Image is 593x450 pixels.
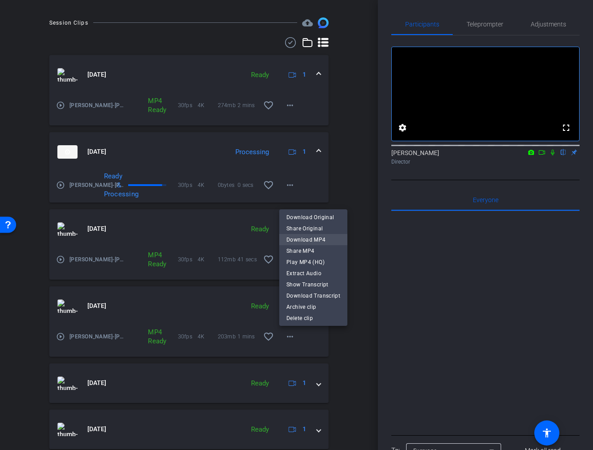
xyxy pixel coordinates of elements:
span: Delete clip [286,313,340,324]
span: Download Original [286,212,340,223]
span: Share Original [286,223,340,234]
span: Extract Audio [286,268,340,279]
span: Share MP4 [286,246,340,256]
span: Play MP4 (HQ) [286,257,340,268]
span: Archive clip [286,302,340,312]
span: Show Transcript [286,279,340,290]
span: Download Transcript [286,290,340,301]
span: Download MP4 [286,234,340,245]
